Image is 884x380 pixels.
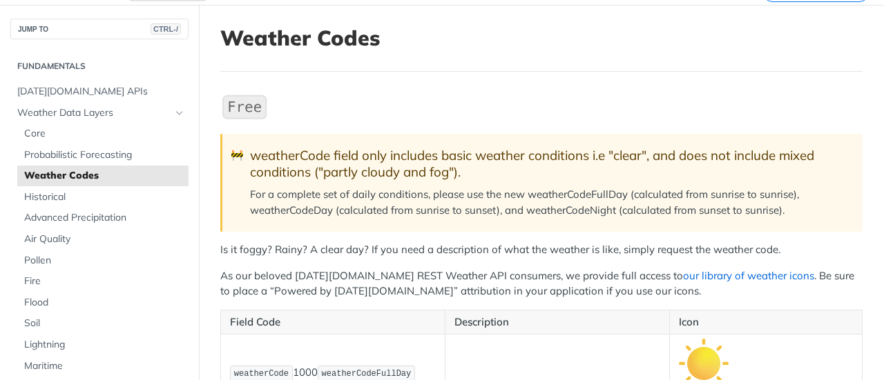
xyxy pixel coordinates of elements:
span: [DATE][DOMAIN_NAME] APIs [17,85,185,99]
span: Flood [24,296,185,310]
span: Maritime [24,359,185,373]
button: JUMP TOCTRL-/ [10,19,189,39]
span: Advanced Precipitation [24,211,185,225]
span: Probabilistic Forecasting [24,148,185,162]
span: Air Quality [24,232,185,246]
a: Soil [17,313,189,334]
a: Lightning [17,334,189,355]
a: Core [17,123,189,144]
span: Soil [24,317,185,330]
a: Historical [17,187,189,208]
span: Expand image [679,356,729,369]
span: weatherCodeFullDay [322,369,412,379]
button: Hide subpages for Weather Data Layers [174,108,185,119]
a: Probabilistic Forecasting [17,145,189,166]
h1: Weather Codes [220,26,863,50]
a: Maritime [17,356,189,377]
span: Core [24,127,185,141]
span: 🚧 [231,148,244,163]
p: Field Code [230,314,436,330]
span: Lightning [24,338,185,352]
a: Weather Data LayersHide subpages for Weather Data Layers [10,103,189,123]
p: As our beloved [DATE][DOMAIN_NAME] REST Weather API consumers, we provide full access to . Be sur... [220,268,863,299]
span: Weather Codes [24,169,185,183]
span: Historical [24,190,185,204]
a: our library of weather icons [683,269,814,282]
span: weatherCode [234,369,289,379]
h2: Fundamentals [10,60,189,72]
span: Pollen [24,254,185,268]
a: Air Quality [17,229,189,250]
a: Flood [17,292,189,313]
a: Pollen [17,250,189,271]
p: For a complete set of daily conditions, please use the new weatherCodeFullDay (calculated from su... [250,187,849,218]
span: Weather Data Layers [17,106,171,120]
div: weatherCode field only includes basic weather conditions i.e "clear", and does not include mixed ... [250,148,849,180]
p: Icon [679,314,853,330]
a: Weather Codes [17,166,189,186]
span: CTRL-/ [151,23,181,34]
p: Description [454,314,660,330]
span: Fire [24,274,185,288]
a: [DATE][DOMAIN_NAME] APIs [10,81,189,102]
p: Is it foggy? Rainy? A clear day? If you need a description of what the weather is like, simply re... [220,242,863,258]
a: Fire [17,271,189,292]
a: Advanced Precipitation [17,208,189,228]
